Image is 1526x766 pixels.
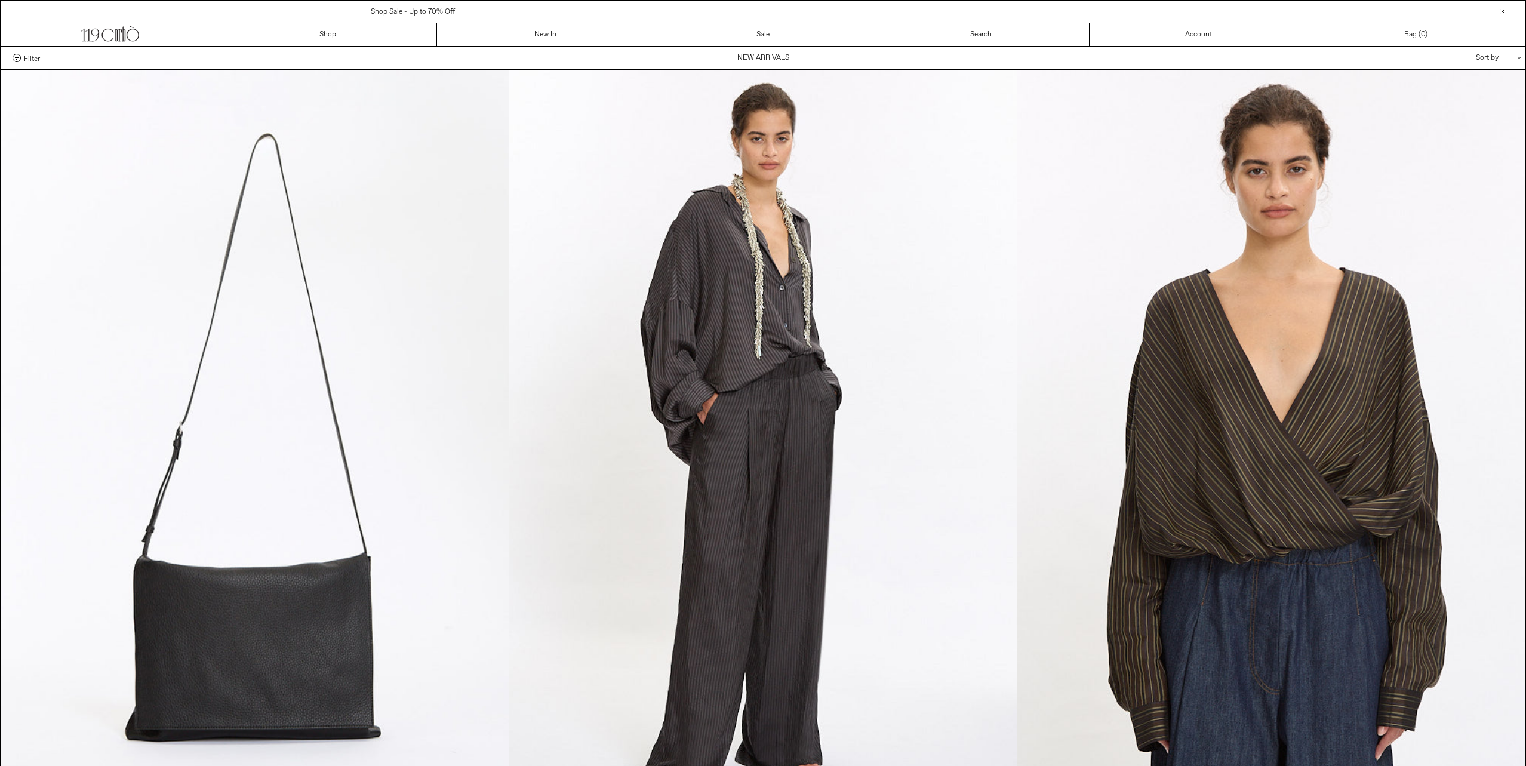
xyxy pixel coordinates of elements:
[219,23,437,46] a: Shop
[1421,29,1427,40] span: )
[1406,47,1513,69] div: Sort by
[1421,30,1425,39] span: 0
[872,23,1090,46] a: Search
[24,54,40,62] span: Filter
[654,23,872,46] a: Sale
[371,7,455,17] a: Shop Sale - Up to 70% Off
[437,23,655,46] a: New In
[1307,23,1525,46] a: Bag ()
[1090,23,1307,46] a: Account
